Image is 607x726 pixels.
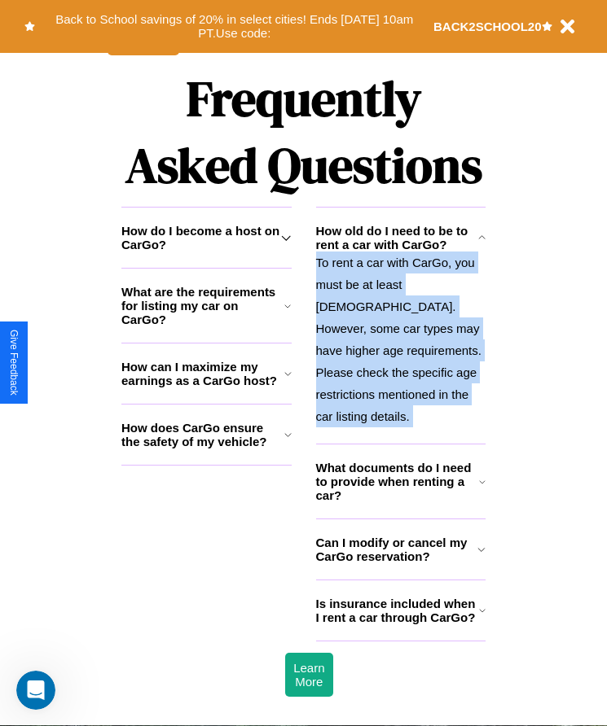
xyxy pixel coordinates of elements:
h3: How does CarGo ensure the safety of my vehicle? [121,421,284,448]
h1: Frequently Asked Questions [121,57,486,207]
h3: What are the requirements for listing my car on CarGo? [121,285,284,326]
div: Give Feedback [8,330,20,396]
button: Learn More [285,653,332,697]
p: To rent a car with CarGo, you must be at least [DEMOGRAPHIC_DATA]. However, some car types may ha... [316,251,486,427]
h3: How do I become a host on CarGo? [121,224,281,251]
h3: Is insurance included when I rent a car through CarGo? [316,597,479,624]
iframe: Intercom live chat [16,671,55,710]
h3: Can I modify or cancel my CarGo reservation? [316,536,478,563]
h3: How can I maximize my earnings as a CarGo host? [121,360,284,387]
b: BACK2SCHOOL20 [433,20,542,33]
h3: How old do I need to be to rent a car with CarGo? [316,224,478,251]
button: Back to School savings of 20% in select cities! Ends [DATE] 10am PT.Use code: [35,8,433,45]
h3: What documents do I need to provide when renting a car? [316,461,480,502]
